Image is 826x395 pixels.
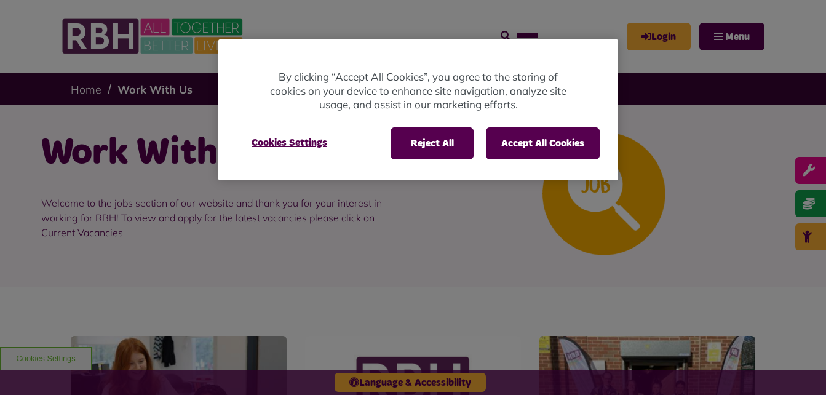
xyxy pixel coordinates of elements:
[486,127,600,159] button: Accept All Cookies
[218,39,618,180] div: Privacy
[237,127,342,158] button: Cookies Settings
[218,39,618,180] div: Cookie banner
[391,127,474,159] button: Reject All
[268,70,569,112] p: By clicking “Accept All Cookies”, you agree to the storing of cookies on your device to enhance s...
